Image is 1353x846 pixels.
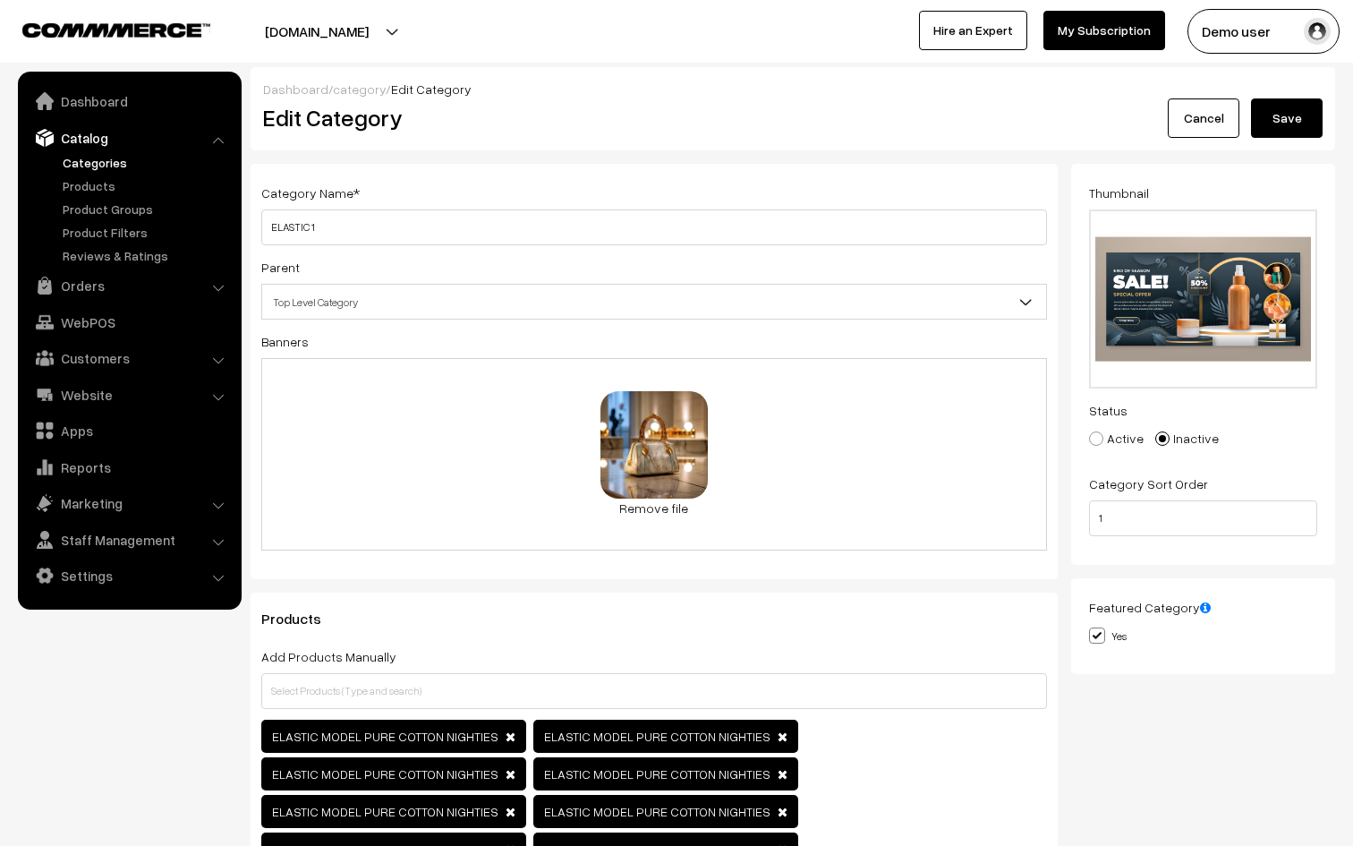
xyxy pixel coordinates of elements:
[22,23,210,37] img: COMMMERCE
[202,9,431,54] button: [DOMAIN_NAME]
[22,451,235,483] a: Reports
[58,246,235,265] a: Reviews & Ratings
[261,673,1047,709] input: Select Products (Type and search)
[272,804,498,819] span: ELASTIC MODEL PURE COTTON NIGHTIES
[1168,98,1239,138] a: Cancel
[919,11,1027,50] a: Hire an Expert
[22,487,235,519] a: Marketing
[544,729,770,744] span: ELASTIC MODEL PURE COTTON NIGHTIES
[1089,474,1208,493] label: Category Sort Order
[1089,500,1318,536] input: Enter Number
[22,122,235,154] a: Catalog
[261,284,1047,320] span: Top Level Category
[1089,598,1211,617] label: Featured Category
[22,560,235,592] a: Settings
[58,153,235,172] a: Categories
[544,804,770,819] span: ELASTIC MODEL PURE COTTON NIGHTIES
[262,286,1046,318] span: Top Level Category
[1187,9,1340,54] button: Demo user
[1089,429,1144,448] label: Active
[261,332,309,351] label: Banners
[333,81,386,97] a: category
[1155,429,1219,448] label: Inactive
[58,176,235,195] a: Products
[1304,18,1331,45] img: user
[1043,11,1165,50] a: My Subscription
[263,80,1323,98] div: / /
[1089,184,1149,202] label: Thumbnail
[261,610,343,628] span: Products
[58,223,235,242] a: Product Filters
[261,184,360,202] label: Category Name
[22,18,179,39] a: COMMMERCE
[22,85,235,117] a: Dashboard
[261,647,396,666] label: Add Products Manually
[600,499,708,517] a: Remove file
[22,269,235,302] a: Orders
[22,524,235,556] a: Staff Management
[22,342,235,374] a: Customers
[263,81,328,97] a: Dashboard
[22,414,235,447] a: Apps
[272,766,498,782] span: ELASTIC MODEL PURE COTTON NIGHTIES
[391,81,472,97] span: Edit Category
[261,258,300,277] label: Parent
[263,104,1051,132] h2: Edit Category
[22,306,235,338] a: WebPOS
[544,766,770,782] span: ELASTIC MODEL PURE COTTON NIGHTIES
[261,209,1047,245] input: Category Name
[1089,401,1127,420] label: Status
[22,379,235,411] a: Website
[58,200,235,218] a: Product Groups
[272,729,498,744] span: ELASTIC MODEL PURE COTTON NIGHTIES
[1089,626,1127,645] label: Yes
[1251,98,1323,138] button: Save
